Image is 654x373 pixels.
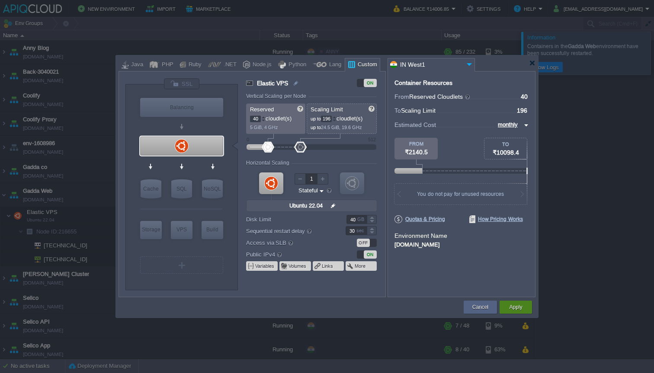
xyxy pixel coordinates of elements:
[472,303,488,311] button: Cancel
[140,136,223,156] div: Elastic VPS
[357,239,370,247] div: OFF
[246,93,308,99] div: Vertical Scaling per Node
[128,58,143,71] div: Java
[250,125,278,130] span: 5 GiB, 4 GHz
[394,141,438,146] div: FROM
[484,142,527,147] div: TO
[355,58,377,71] div: Custom
[394,215,445,223] span: Quotas & Pricing
[202,179,223,198] div: NoSQL Databases
[394,232,447,239] label: Environment Name
[394,107,401,114] span: To
[405,149,428,156] span: ₹2140.5
[493,149,519,156] span: ₹10098.4
[394,120,436,130] span: Estimated Cost
[250,58,272,71] div: Node.js
[171,179,192,198] div: SQL
[246,215,334,224] label: Disk Limit
[357,215,366,224] div: GB
[202,221,223,238] div: Build
[521,93,528,100] span: 40
[364,250,377,259] div: ON
[247,137,249,142] div: 0
[368,137,376,142] div: 512
[140,98,223,117] div: Balancing
[255,263,275,269] button: Variables
[394,240,529,248] div: [DOMAIN_NAME]
[409,93,471,100] span: Reserved Cloudlets
[171,221,192,239] div: Elastic VPS
[202,179,223,198] div: NoSQL
[186,58,202,71] div: Ruby
[322,263,334,269] button: Links
[159,58,173,71] div: PHP
[221,58,237,71] div: .NET
[401,107,436,114] span: Scaling Limit
[202,221,223,239] div: Build Node
[246,238,334,247] label: Access via SLB
[509,303,522,311] button: Apply
[250,106,274,113] span: Reserved
[246,226,334,236] label: Sequential restart delay
[517,107,527,114] span: 196
[394,80,452,86] div: Container Resources
[311,116,321,121] span: up to
[141,179,161,198] div: Cache
[469,215,523,223] span: How Pricing Works
[140,256,223,274] div: Create New Layer
[311,125,321,130] span: up to
[394,93,409,100] span: From
[246,250,334,259] label: Public IPv4
[250,113,302,122] p: cloudlet(s)
[356,227,366,235] div: sec
[355,263,366,269] button: More
[246,160,292,166] div: Horizontal Scaling
[364,79,377,87] div: ON
[140,221,162,238] div: Storage
[171,179,192,198] div: SQL Databases
[327,58,341,71] div: Lang
[140,98,223,117] div: Load Balancer
[289,263,307,269] button: Volumes
[286,58,306,71] div: Python
[321,125,362,130] span: 24.5 GiB, 19.6 GHz
[171,221,192,238] div: VPS
[311,113,374,122] p: cloudlet(s)
[140,221,162,239] div: Storage Containers
[311,106,343,113] span: Scaling Limit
